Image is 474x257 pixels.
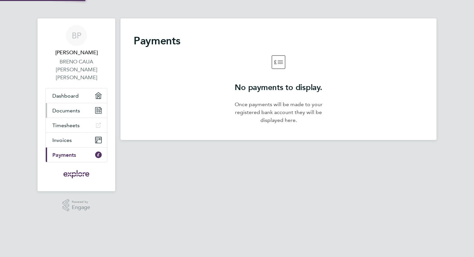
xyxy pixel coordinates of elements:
h2: Payments [134,34,423,47]
a: Documents [46,103,107,118]
img: exploregroup-logo-retina.png [63,169,90,179]
a: BRENO CAUA [PERSON_NAME] [PERSON_NAME] [45,58,107,82]
h2: No payments to display. [231,82,326,93]
span: Documents [52,107,80,114]
a: Payments [46,148,107,162]
span: Payments [52,152,76,158]
span: Powered by [72,199,90,205]
span: Invoices [52,137,72,143]
p: Once payments will be made to your registered bank account they will be displayed here. [231,101,326,124]
span: Timesheets [52,122,80,128]
span: Dashboard [52,93,79,99]
a: Invoices [46,133,107,147]
a: Dashboard [46,88,107,103]
span: Engage [72,205,90,210]
a: Timesheets [46,118,107,132]
a: Powered byEngage [63,199,91,212]
a: BP[PERSON_NAME] [45,25,107,57]
span: Breno Pinto [45,49,107,57]
nav: Main navigation [38,18,115,191]
span: BP [72,31,81,40]
a: Go to home page [45,169,107,179]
